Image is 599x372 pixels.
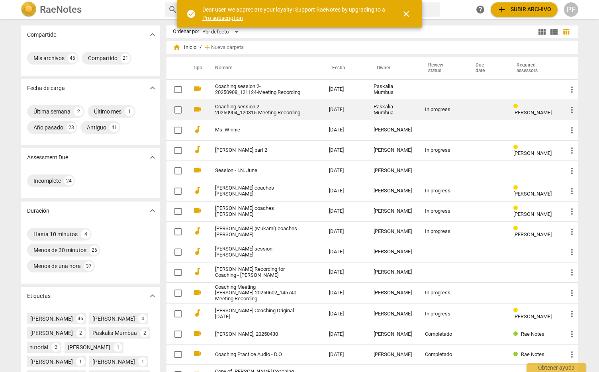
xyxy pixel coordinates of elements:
div: [PERSON_NAME] [374,168,412,174]
td: [DATE] [323,140,367,161]
div: 1 [76,357,85,366]
th: Review status [419,57,466,79]
span: Subir archivo [497,5,551,14]
span: audiotrack [193,226,202,236]
button: Mostrar más [147,205,159,217]
button: Mostrar más [147,151,159,163]
a: Coaching Meeting [PERSON_NAME]-20250602_145740-Meeting Recording [215,284,300,302]
div: [PERSON_NAME] [30,329,73,337]
a: [PERSON_NAME] (Mukami) coaches [PERSON_NAME] [215,226,300,238]
div: 1 [125,107,134,116]
td: [DATE] [323,120,367,140]
div: Paskalia Mumbua [374,104,412,116]
td: [DATE] [323,100,367,120]
a: Pro subscription [202,15,243,21]
div: 1 [114,343,122,352]
span: more_vert [567,309,577,319]
span: expand_more [148,83,157,93]
span: close [401,9,411,19]
div: [PERSON_NAME] [374,249,412,255]
div: [PERSON_NAME] [374,311,412,317]
span: [PERSON_NAME] [513,191,552,197]
span: help [476,5,485,14]
span: Review status: completed [513,351,521,357]
span: more_vert [567,350,577,359]
a: Coaching session 2-20250904_120315-Meeting Recording [215,104,300,116]
div: Paskalia Mumbua [374,84,412,96]
span: videocam [193,349,202,358]
div: Por defecto [202,25,241,38]
div: 2 [51,343,60,352]
div: 46 [76,314,85,323]
span: Review status: in progress [513,104,521,110]
div: 1 [138,357,147,366]
div: Antiguo [87,123,106,131]
span: expand_more [148,291,157,301]
span: videocam [193,104,202,114]
p: Compartido [27,31,57,39]
td: [DATE] [323,262,367,282]
span: more_vert [567,288,577,298]
span: Inicio [173,43,196,51]
div: Completado [425,352,460,358]
div: Completado [425,331,460,337]
th: Owner [367,57,418,79]
span: audiotrack [193,267,202,276]
p: Duración [27,207,49,215]
a: LogoRaeNotes [21,2,159,18]
th: Tipo [186,57,206,79]
h2: RaeNotes [40,4,82,15]
div: [PERSON_NAME] [374,188,412,194]
span: check_circle [186,9,196,19]
div: Menos de 30 minutos [33,246,86,254]
a: Obtener ayuda [473,2,487,17]
span: audiotrack [193,186,202,195]
span: [PERSON_NAME] [513,231,552,237]
span: home [173,43,181,51]
td: [DATE] [323,304,367,324]
a: [PERSON_NAME], 20250430 [215,331,300,337]
div: 2 [76,329,85,337]
span: videocam [193,206,202,215]
span: expand_more [148,153,157,162]
div: PF [564,2,578,17]
span: more_vert [567,207,577,216]
span: view_list [549,27,559,37]
span: audiotrack [193,247,202,256]
span: more_vert [567,166,577,176]
button: Cuadrícula [536,26,548,38]
div: Menos de una hora [33,262,81,270]
div: tutorial [30,343,48,351]
span: more_vert [567,146,577,155]
div: [PERSON_NAME] [30,358,73,366]
span: [PERSON_NAME] [513,110,552,116]
div: 21 [121,53,130,63]
td: [DATE] [323,324,367,345]
div: 37 [84,261,94,271]
div: 4 [81,229,90,239]
a: Session - I.N. June [215,168,300,174]
span: table_chart [562,28,570,35]
span: [PERSON_NAME] [513,150,552,156]
div: Ordenar por [173,29,199,35]
button: Tabla [560,26,572,38]
span: audiotrack [193,125,202,134]
td: [DATE] [323,79,367,100]
div: 23 [67,123,76,132]
span: Review status: in progress [513,225,521,231]
span: Review status: in progress [513,144,521,150]
span: Rae Notes [521,351,544,357]
span: videocam [193,165,202,175]
span: more_vert [567,247,577,257]
div: Último mes [94,108,121,116]
div: [PERSON_NAME] [92,358,135,366]
div: [PERSON_NAME] [374,147,412,153]
span: videocam [193,288,202,297]
span: search [168,5,178,14]
a: Coaching session 2-20250908_121124-Meeting Recording [215,84,300,96]
div: [PERSON_NAME] [374,331,412,337]
div: Paskalia Mumbua [92,329,137,337]
span: audiotrack [193,145,202,155]
span: more_vert [567,85,577,94]
div: [PERSON_NAME] [374,269,412,275]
